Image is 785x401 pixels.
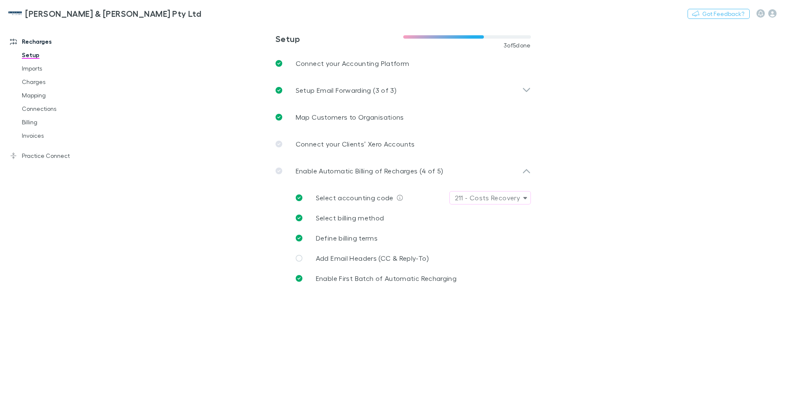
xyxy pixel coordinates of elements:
p: Connect your Clients’ Xero Accounts [296,139,415,149]
a: Connect your Clients’ Xero Accounts [269,131,538,157]
a: Mapping [13,89,114,102]
a: Define billing terms [289,228,531,248]
div: 211 - Costs Recovery [455,193,520,203]
a: Recharges [2,35,114,48]
span: Enable First Batch of Automatic Recharging [316,274,457,282]
a: Practice Connect [2,149,114,162]
div: Setup Email Forwarding (3 of 3) [269,77,538,104]
span: 3 of 5 done [504,42,531,49]
span: Select billing method [316,214,384,222]
a: Select billing method [289,208,531,228]
a: [PERSON_NAME] & [PERSON_NAME] Pty Ltd [3,3,206,24]
span: Define billing terms [316,234,378,242]
button: Got Feedback? [688,9,750,19]
a: Add Email Headers (CC & Reply-To) [289,248,531,268]
a: Invoices [13,129,114,142]
a: Setup [13,48,114,62]
p: Setup Email Forwarding (3 of 3) [296,85,396,95]
a: Connections [13,102,114,115]
a: Map Customers to Organisations [269,104,538,131]
a: Enable First Batch of Automatic Recharging [289,268,531,288]
iframe: Intercom live chat [756,372,777,393]
div: Enable Automatic Billing of Recharges (4 of 5) [269,157,538,184]
a: Imports [13,62,114,75]
p: Connect your Accounting Platform [296,58,410,68]
button: 211 - Costs Recovery [449,191,531,204]
p: Map Customers to Organisations [296,112,404,122]
img: McWhirter & Leong Pty Ltd's Logo [8,8,22,18]
h3: [PERSON_NAME] & [PERSON_NAME] Pty Ltd [25,8,201,18]
span: Add Email Headers (CC & Reply-To) [316,254,429,262]
p: Enable Automatic Billing of Recharges (4 of 5) [296,166,444,176]
h3: Setup [276,34,403,44]
a: Billing [13,115,114,129]
span: Select accounting code [316,194,394,202]
a: Connect your Accounting Platform [269,50,538,77]
a: Charges [13,75,114,89]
